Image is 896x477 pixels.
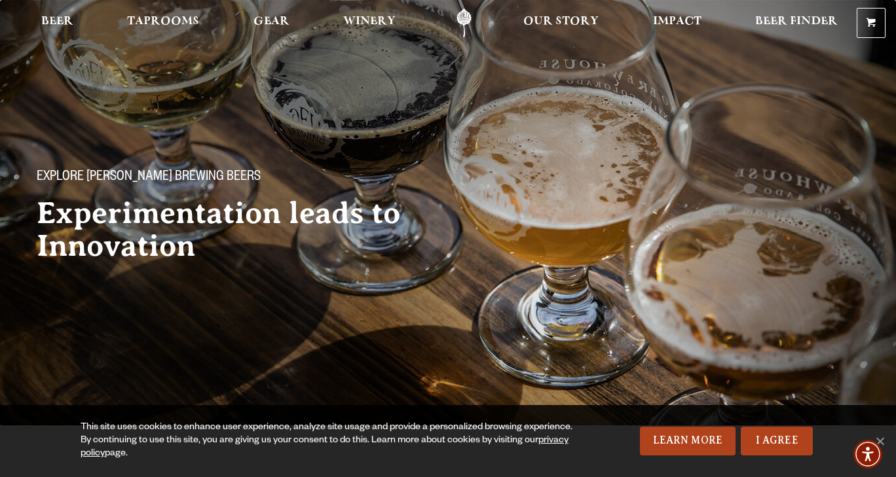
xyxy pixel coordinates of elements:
[37,169,261,186] span: Explore [PERSON_NAME] Brewing Beers
[245,9,298,38] a: Gear
[523,16,599,27] span: Our Story
[37,197,445,262] h2: Experimentation leads to Innovation
[515,9,607,38] a: Our Story
[33,9,82,38] a: Beer
[653,16,701,27] span: Impact
[755,16,838,27] span: Beer Finder
[853,440,882,468] div: Accessibility Menu
[335,9,404,38] a: Winery
[81,436,569,459] a: privacy policy
[127,16,199,27] span: Taprooms
[644,9,710,38] a: Impact
[41,16,73,27] span: Beer
[747,9,846,38] a: Beer Finder
[119,9,208,38] a: Taprooms
[741,427,813,455] a: I Agree
[343,16,396,27] span: Winery
[640,427,736,455] a: Learn More
[253,16,289,27] span: Gear
[81,421,579,461] div: This site uses cookies to enhance user experience, analyze site usage and provide a personalized ...
[439,9,489,38] a: Odell Home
